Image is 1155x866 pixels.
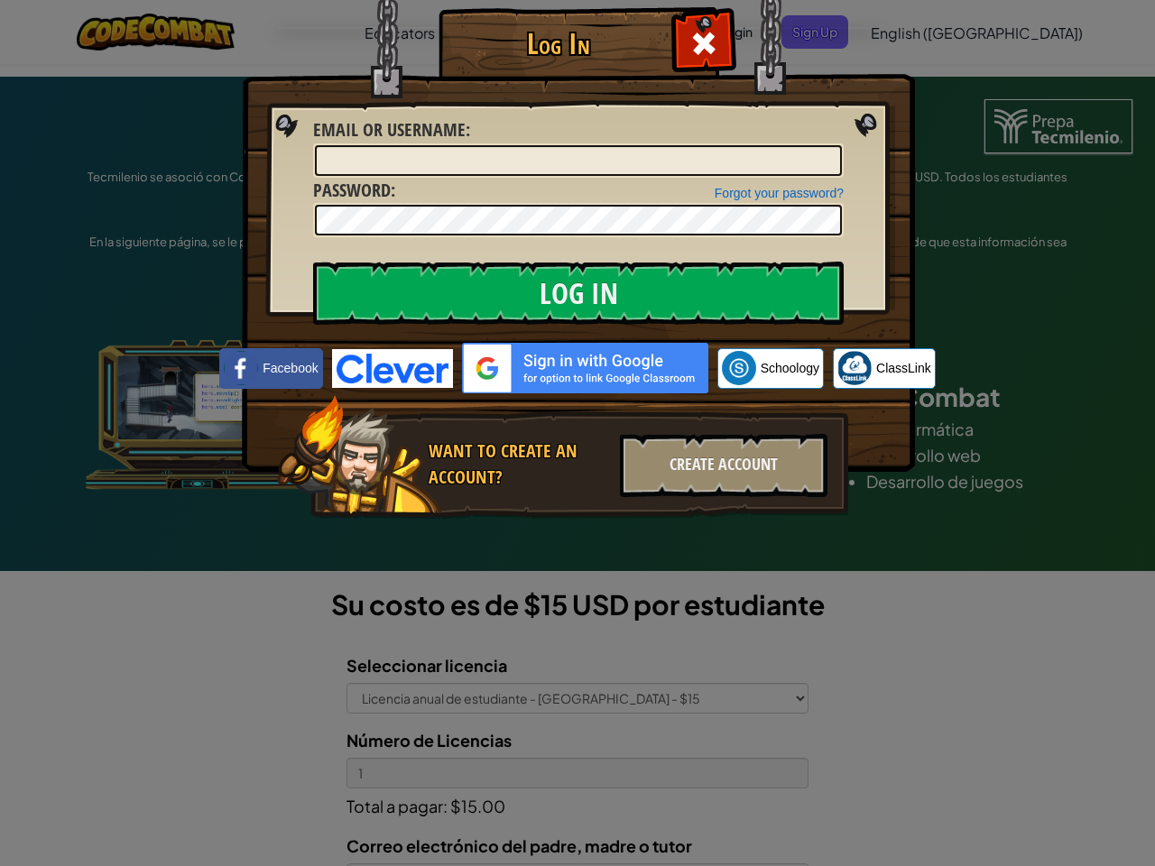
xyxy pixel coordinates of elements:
img: facebook_small.png [224,351,258,385]
label: : [313,117,470,143]
span: Schoology [761,359,819,377]
span: Password [313,178,391,202]
img: classlink-logo-small.png [837,351,872,385]
img: gplus_sso_button2.svg [462,343,708,393]
span: Facebook [263,359,318,377]
img: clever-logo-blue.png [332,349,453,388]
h1: Log In [443,28,673,60]
a: Forgot your password? [715,186,844,200]
span: Email or Username [313,117,466,142]
span: ClassLink [876,359,931,377]
label: : [313,178,395,204]
img: schoology.png [722,351,756,385]
div: Want to create an account? [429,438,609,490]
input: Log In [313,262,844,325]
div: Create Account [620,434,827,497]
